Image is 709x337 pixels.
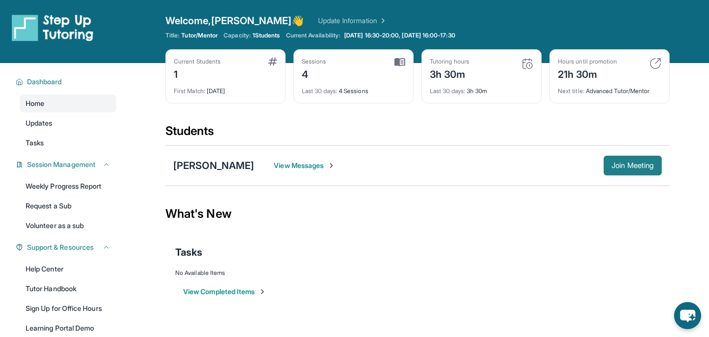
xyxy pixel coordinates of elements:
[173,159,254,172] div: [PERSON_NAME]
[20,280,116,298] a: Tutor Handbook
[20,177,116,195] a: Weekly Progress Report
[253,32,280,39] span: 1 Students
[23,242,110,252] button: Support & Resources
[342,32,457,39] a: [DATE] 16:30-20:00, [DATE] 16:00-17:30
[274,161,335,170] span: View Messages
[430,58,469,66] div: Tutoring hours
[558,66,617,81] div: 21h 30m
[302,58,326,66] div: Sessions
[20,114,116,132] a: Updates
[165,192,670,236] div: What's New
[302,81,405,95] div: 4 Sessions
[377,16,387,26] img: Chevron Right
[26,138,44,148] span: Tasks
[394,58,405,67] img: card
[20,95,116,112] a: Home
[20,260,116,278] a: Help Center
[302,66,326,81] div: 4
[430,66,469,81] div: 3h 30m
[674,302,701,329] button: chat-button
[20,319,116,337] a: Learning Portal Demo
[181,32,218,39] span: Tutor/Mentor
[430,81,533,95] div: 3h 30m
[174,66,221,81] div: 1
[20,197,116,215] a: Request a Sub
[27,77,62,87] span: Dashboard
[174,58,221,66] div: Current Students
[20,134,116,152] a: Tasks
[302,87,337,95] span: Last 30 days :
[174,81,277,95] div: [DATE]
[20,300,116,317] a: Sign Up for Office Hours
[165,123,670,145] div: Students
[26,99,44,108] span: Home
[23,77,110,87] button: Dashboard
[183,287,266,297] button: View Completed Items
[27,242,94,252] span: Support & Resources
[175,269,660,277] div: No Available Items
[23,160,110,169] button: Session Management
[27,160,96,169] span: Session Management
[165,32,179,39] span: Title:
[175,245,202,259] span: Tasks
[558,87,584,95] span: Next title :
[165,14,304,28] span: Welcome, [PERSON_NAME] 👋
[521,58,533,69] img: card
[604,156,662,175] button: Join Meeting
[430,87,465,95] span: Last 30 days :
[12,14,94,41] img: logo
[558,58,617,66] div: Hours until promotion
[327,162,335,169] img: Chevron-Right
[268,58,277,66] img: card
[286,32,340,39] span: Current Availability:
[318,16,387,26] a: Update Information
[26,118,53,128] span: Updates
[20,217,116,235] a: Volunteer as a sub
[649,58,661,69] img: card
[224,32,251,39] span: Capacity:
[558,81,661,95] div: Advanced Tutor/Mentor
[174,87,205,95] span: First Match :
[344,32,455,39] span: [DATE] 16:30-20:00, [DATE] 16:00-17:30
[612,163,654,168] span: Join Meeting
